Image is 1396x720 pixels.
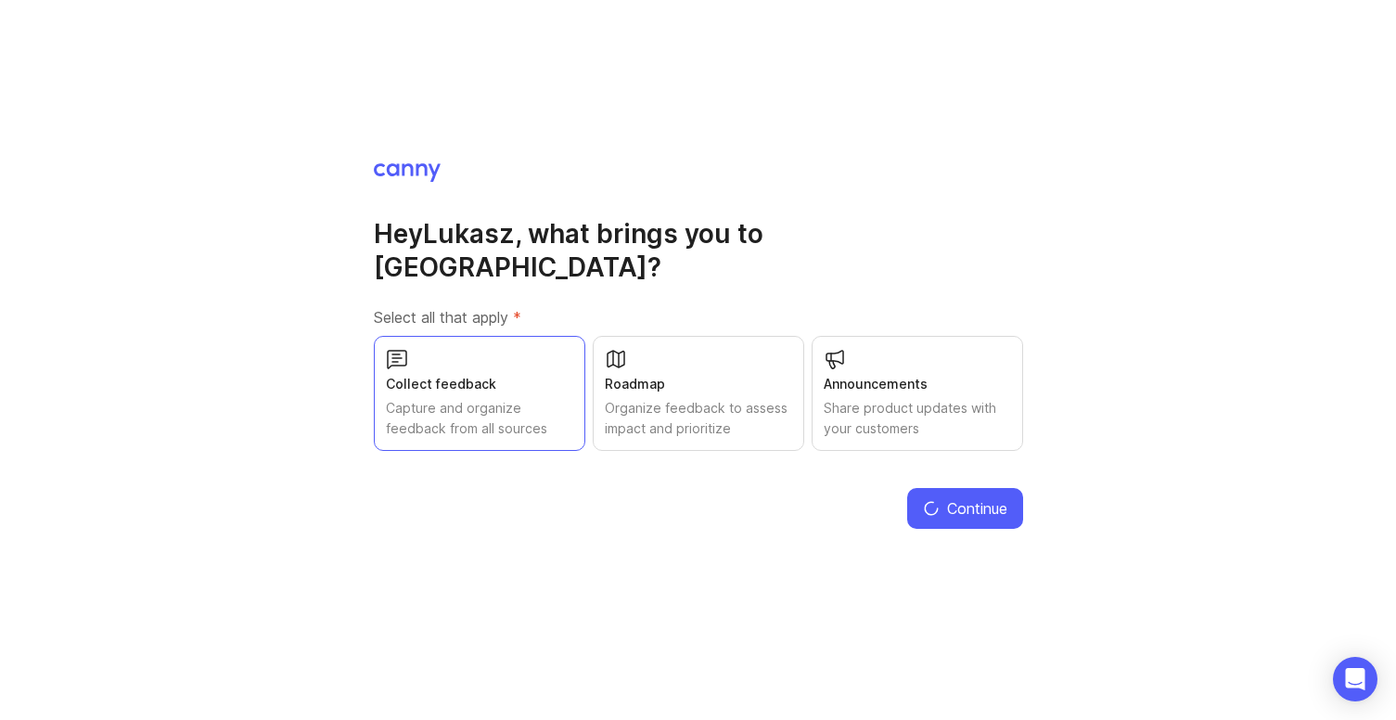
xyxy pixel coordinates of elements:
[824,374,1011,394] div: Announcements
[947,497,1007,520] span: Continue
[374,306,1023,328] label: Select all that apply
[812,336,1023,451] button: AnnouncementsShare product updates with your customers
[907,488,1023,529] button: Continue
[374,217,1023,284] h1: Hey Lukasz , what brings you to [GEOGRAPHIC_DATA]?
[605,398,792,439] div: Organize feedback to assess impact and prioritize
[824,398,1011,439] div: Share product updates with your customers
[386,398,573,439] div: Capture and organize feedback from all sources
[1333,657,1377,701] div: Open Intercom Messenger
[386,374,573,394] div: Collect feedback
[374,163,441,182] img: Canny Home
[605,374,792,394] div: Roadmap
[374,336,585,451] button: Collect feedbackCapture and organize feedback from all sources
[593,336,804,451] button: RoadmapOrganize feedback to assess impact and prioritize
